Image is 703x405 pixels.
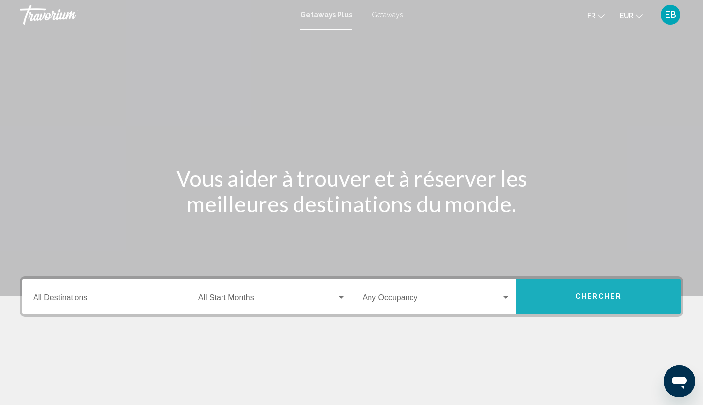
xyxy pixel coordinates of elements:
[516,279,681,314] button: Chercher
[658,4,683,25] button: User Menu
[372,11,403,19] a: Getaways
[22,279,681,314] div: Search widget
[20,5,291,25] a: Travorium
[620,12,633,20] span: EUR
[575,293,622,301] span: Chercher
[300,11,352,19] a: Getaways Plus
[167,165,537,217] h1: Vous aider à trouver et à réserver les meilleures destinations du monde.
[587,12,595,20] span: fr
[620,8,643,23] button: Change currency
[664,365,695,397] iframe: Bouton de lancement de la fenêtre de messagerie
[587,8,605,23] button: Change language
[665,10,676,20] span: EB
